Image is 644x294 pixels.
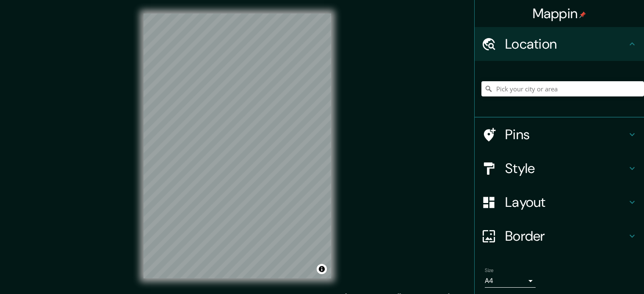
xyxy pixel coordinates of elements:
div: Pins [475,118,644,151]
canvas: Map [144,14,331,278]
h4: Layout [505,194,627,211]
h4: Mappin [533,5,586,22]
div: Border [475,219,644,253]
h4: Pins [505,126,627,143]
div: Style [475,151,644,185]
div: A4 [485,274,536,288]
h4: Border [505,228,627,245]
h4: Style [505,160,627,177]
input: Pick your city or area [481,81,644,96]
label: Size [485,267,494,274]
h4: Location [505,36,627,52]
div: Location [475,27,644,61]
img: pin-icon.png [579,11,586,18]
button: Toggle attribution [317,264,327,274]
div: Layout [475,185,644,219]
